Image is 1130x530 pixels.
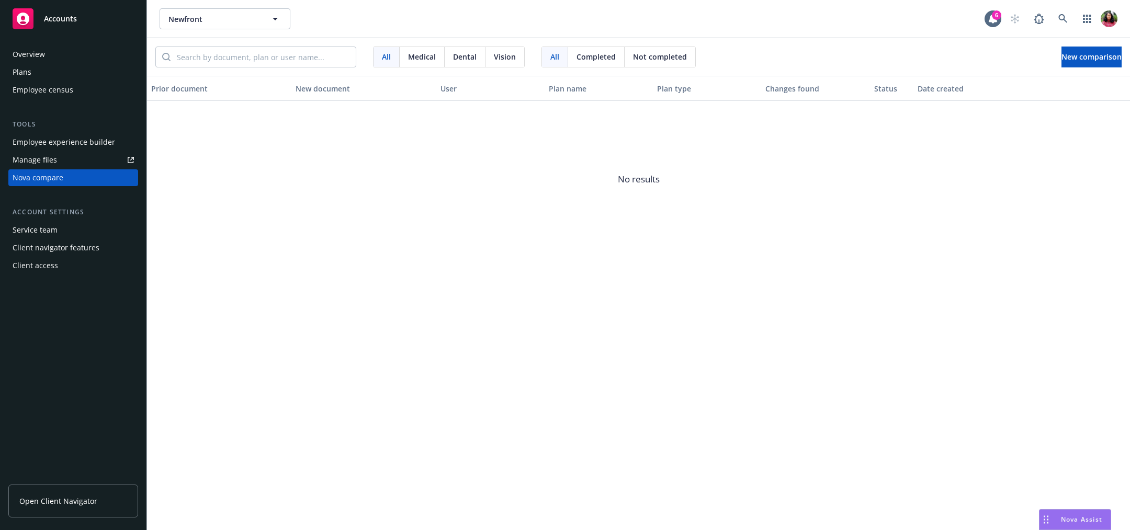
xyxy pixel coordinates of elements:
[1039,509,1111,530] button: Nova Assist
[13,239,99,256] div: Client navigator features
[545,76,653,101] button: Plan name
[874,83,909,94] div: Status
[8,222,138,238] a: Service team
[171,47,356,67] input: Search by document, plan or user name...
[1061,52,1122,62] span: New comparison
[1101,10,1117,27] img: photo
[494,51,516,62] span: Vision
[8,239,138,256] a: Client navigator features
[453,51,477,62] span: Dental
[550,51,559,62] span: All
[8,4,138,33] a: Accounts
[8,119,138,130] div: Tools
[8,169,138,186] a: Nova compare
[657,83,757,94] div: Plan type
[160,8,290,29] button: Newfront
[440,83,540,94] div: User
[918,83,1018,94] div: Date created
[761,76,869,101] button: Changes found
[8,152,138,168] a: Manage files
[1053,8,1073,29] a: Search
[13,64,31,80] div: Plans
[1039,510,1053,529] div: Drag to move
[633,51,687,62] span: Not completed
[296,83,432,94] div: New document
[168,14,259,25] span: Newfront
[13,46,45,63] div: Overview
[147,101,1130,258] span: No results
[291,76,436,101] button: New document
[151,83,287,94] div: Prior document
[1029,8,1049,29] a: Report a Bug
[1077,8,1098,29] a: Switch app
[8,207,138,217] div: Account settings
[577,51,616,62] span: Completed
[8,134,138,151] a: Employee experience builder
[765,83,865,94] div: Changes found
[436,76,545,101] button: User
[992,10,1001,20] div: 6
[13,134,115,151] div: Employee experience builder
[870,76,913,101] button: Status
[408,51,436,62] span: Medical
[913,76,1022,101] button: Date created
[13,222,58,238] div: Service team
[1004,8,1025,29] a: Start snowing
[44,15,77,23] span: Accounts
[13,169,63,186] div: Nova compare
[8,257,138,274] a: Client access
[19,496,97,506] span: Open Client Navigator
[147,76,291,101] button: Prior document
[8,82,138,98] a: Employee census
[8,64,138,80] a: Plans
[13,82,73,98] div: Employee census
[8,46,138,63] a: Overview
[653,76,761,101] button: Plan type
[1061,47,1122,67] button: New comparison
[162,53,171,61] svg: Search
[1061,515,1102,524] span: Nova Assist
[382,51,391,62] span: All
[13,152,57,168] div: Manage files
[13,257,58,274] div: Client access
[549,83,649,94] div: Plan name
